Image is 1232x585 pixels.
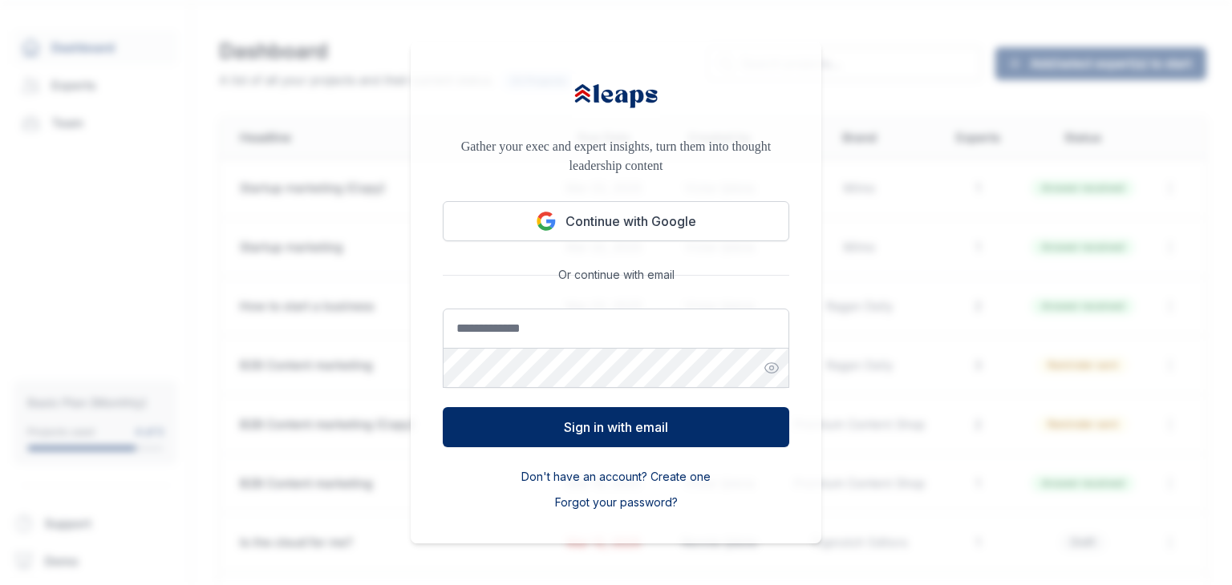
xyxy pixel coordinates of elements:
p: Gather your exec and expert insights, turn them into thought leadership content [443,137,789,175]
span: Or continue with email [552,267,681,283]
button: Don't have an account? Create one [521,469,711,485]
img: Google logo [537,212,556,231]
img: Leaps [572,74,660,118]
button: Continue with Google [443,201,789,241]
button: Sign in with email [443,407,789,447]
button: Forgot your password? [555,494,678,510]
